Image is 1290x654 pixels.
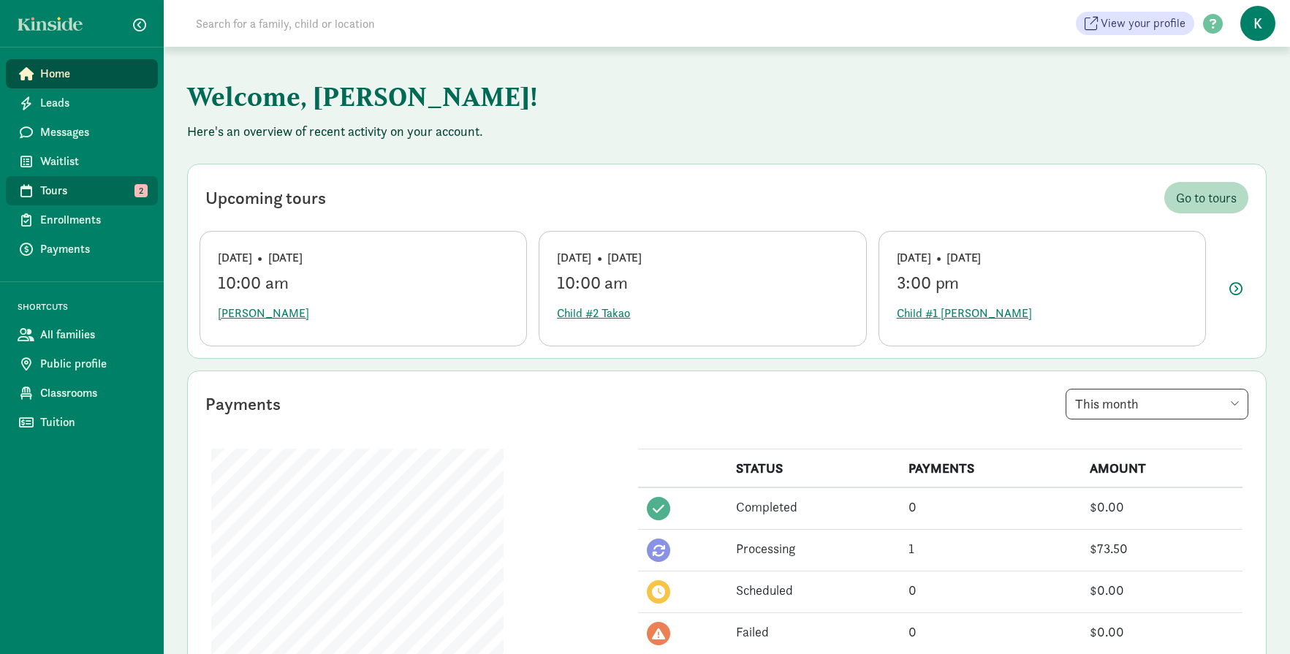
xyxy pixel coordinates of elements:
[897,305,1032,322] span: Child #1 [PERSON_NAME]
[1090,539,1234,558] div: $73.50
[736,580,891,600] div: Scheduled
[6,349,158,379] a: Public profile
[557,249,848,267] div: [DATE] • [DATE]
[908,539,1073,558] div: 1
[1090,497,1234,517] div: $0.00
[1090,622,1234,642] div: $0.00
[1164,182,1248,213] a: Go to tours
[557,305,630,322] span: Child #2 Takao
[187,70,911,123] h1: Welcome, [PERSON_NAME]!
[1090,580,1234,600] div: $0.00
[40,182,146,199] span: Tours
[40,153,146,170] span: Waitlist
[187,123,1267,140] p: Here's an overview of recent activity on your account.
[1081,449,1242,488] th: AMOUNT
[736,539,891,558] div: Processing
[218,249,509,267] div: [DATE] • [DATE]
[205,185,326,211] div: Upcoming tours
[897,273,1188,293] div: 3:00 pm
[218,305,309,322] span: [PERSON_NAME]
[6,379,158,408] a: Classrooms
[6,176,158,205] a: Tours 2
[205,391,281,417] div: Payments
[6,320,158,349] a: All families
[40,355,146,373] span: Public profile
[6,88,158,118] a: Leads
[1076,12,1194,35] a: View your profile
[218,299,309,328] button: [PERSON_NAME]
[897,249,1188,267] div: [DATE] • [DATE]
[1176,188,1237,208] span: Go to tours
[218,273,509,293] div: 10:00 am
[736,497,891,517] div: Completed
[187,9,597,38] input: Search for a family, child or location
[40,240,146,258] span: Payments
[40,94,146,112] span: Leads
[40,211,146,229] span: Enrollments
[40,123,146,141] span: Messages
[900,449,1082,488] th: PAYMENTS
[40,326,146,343] span: All families
[908,622,1073,642] div: 0
[40,384,146,402] span: Classrooms
[6,59,158,88] a: Home
[908,580,1073,600] div: 0
[736,622,891,642] div: Failed
[727,449,900,488] th: STATUS
[40,65,146,83] span: Home
[134,184,148,197] span: 2
[6,408,158,437] a: Tuition
[6,235,158,264] a: Payments
[1240,6,1275,41] span: K
[6,205,158,235] a: Enrollments
[557,273,848,293] div: 10:00 am
[6,118,158,147] a: Messages
[1217,584,1290,654] iframe: Chat Widget
[40,414,146,431] span: Tuition
[908,497,1073,517] div: 0
[6,147,158,176] a: Waitlist
[897,299,1032,328] button: Child #1 [PERSON_NAME]
[557,299,630,328] button: Child #2 Takao
[1101,15,1185,32] span: View your profile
